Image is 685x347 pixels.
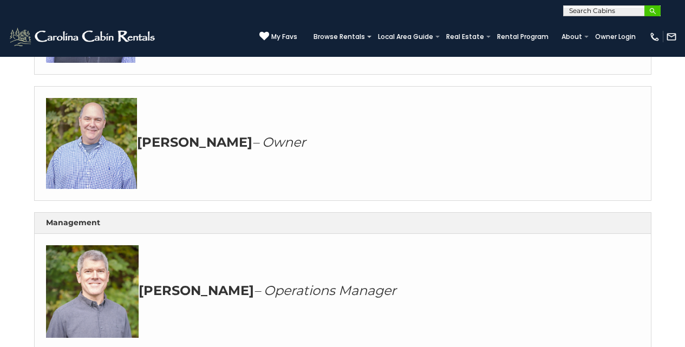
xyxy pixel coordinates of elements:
strong: [PERSON_NAME] [139,283,254,298]
img: White-1-2.png [8,26,158,48]
a: Browse Rentals [308,29,370,44]
strong: [PERSON_NAME] [137,134,252,150]
a: Real Estate [441,29,490,44]
a: Owner Login [590,29,641,44]
img: mail-regular-white.png [666,31,677,42]
span: My Favs [271,32,297,42]
em: – Owner [252,134,306,150]
a: My Favs [259,31,297,42]
a: Rental Program [492,29,554,44]
a: Local Area Guide [373,29,439,44]
em: – Operations Manager [254,283,396,298]
a: About [556,29,588,44]
strong: Management [46,218,100,227]
img: phone-regular-white.png [649,31,660,42]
